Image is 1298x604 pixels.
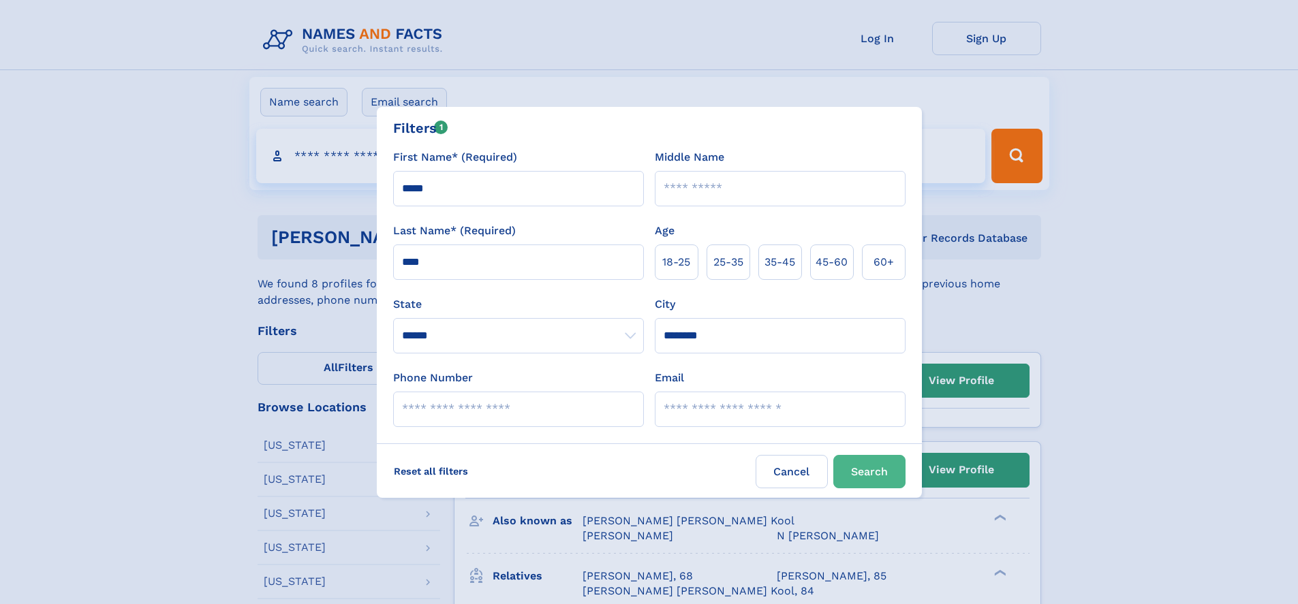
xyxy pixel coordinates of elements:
span: 25‑35 [713,254,743,270]
label: Reset all filters [385,455,477,488]
div: Filters [393,118,448,138]
label: Cancel [756,455,828,488]
label: Phone Number [393,370,473,386]
label: Middle Name [655,149,724,165]
label: State [393,296,644,313]
span: 35‑45 [764,254,795,270]
label: Last Name* (Required) [393,223,516,239]
span: 18‑25 [662,254,690,270]
label: Age [655,223,675,239]
button: Search [833,455,906,488]
span: 60+ [874,254,894,270]
label: City [655,296,675,313]
label: Email [655,370,684,386]
span: 45‑60 [816,254,848,270]
label: First Name* (Required) [393,149,517,165]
